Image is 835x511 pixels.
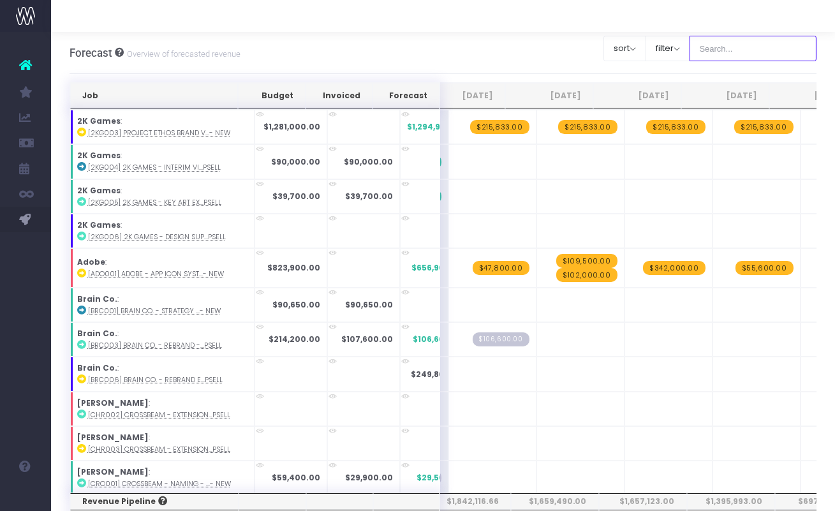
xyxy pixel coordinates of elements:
strong: Brain Co. [77,328,117,339]
strong: $823,900.00 [267,262,320,273]
abbr: [ADO001] Adobe - App Icon System - Brand - New [88,269,224,279]
th: Revenue Pipeline [70,493,239,510]
button: filter [646,36,690,61]
strong: $107,600.00 [341,334,393,344]
abbr: [2KG005] 2K Games - Key Art Explore - Brand - Upsell [88,198,221,207]
td: : [70,322,255,357]
strong: $39,700.00 [272,191,320,202]
span: wayahead Revenue Forecast Item [473,261,529,275]
strong: 2K Games [77,150,121,161]
strong: $90,000.00 [271,156,320,167]
span: $29,500.00 [417,472,464,484]
strong: $39,700.00 [345,191,393,202]
small: Overview of forecasted revenue [124,47,240,59]
button: sort [603,36,646,61]
td: : [70,392,255,426]
strong: Brain Co. [77,293,117,304]
span: wayahead Revenue Forecast Item [556,254,617,268]
span: Forecast [70,47,112,59]
abbr: [CHR003] Crossbeam - Extension - Digital - Upsell [88,445,230,454]
span: wayahead Revenue Forecast Item [643,261,706,275]
th: $1,842,116.66 [423,493,511,510]
td: : [70,461,255,495]
td: : [70,214,255,248]
th: Budget [238,83,306,108]
span: wayahead Revenue Forecast Item [470,120,529,134]
strong: $90,000.00 [344,156,393,167]
td: : [70,357,255,391]
th: Invoiced [306,83,373,108]
span: Streamtime Draft Invoice: null – [BRC003] Brain Co. - Rebrand - Brand - Upsell [473,332,529,346]
strong: $59,400.00 [272,472,320,483]
span: wayahead Revenue Forecast Item [556,268,617,282]
td: : [70,110,255,144]
th: $1,659,490.00 [511,493,599,510]
td: : [70,288,255,322]
td: : [70,426,255,461]
abbr: [BRC006] Brain Co. - Rebrand Extension - Brand - Upsell [88,375,223,385]
input: Search... [690,36,817,61]
th: Dec 25: activate to sort column ascending [681,83,769,108]
span: wayahead Revenue Forecast Item [735,261,794,275]
th: Oct 25: activate to sort column ascending [505,83,593,108]
img: images/default_profile_image.png [16,485,35,505]
th: Nov 25: activate to sort column ascending [593,83,681,108]
strong: $29,900.00 [345,472,393,483]
span: $656,900.00 [411,262,464,274]
strong: Brain Co. [77,362,117,373]
th: Sep 25: activate to sort column ascending [418,83,506,108]
span: wayahead Revenue Forecast Item [734,120,794,134]
abbr: [BRC003] Brain Co. - Rebrand - Brand - Upsell [88,341,222,350]
strong: 2K Games [77,185,121,196]
abbr: [2KG006] 2K Games - Design Support - Brand - Upsell [88,232,226,242]
span: $106,600.00 [413,334,464,345]
td: : [70,248,255,288]
strong: [PERSON_NAME] [77,466,149,477]
th: $1,395,993.00 [687,493,775,510]
span: wayahead Revenue Forecast Item [646,120,706,134]
abbr: [CRO001] Crossbeam - Naming - Brand - New [88,479,231,489]
strong: $90,650.00 [272,299,320,310]
span: $1,294,998.00 [407,121,464,133]
strong: Adobe [77,256,105,267]
span: wayahead Revenue Forecast Item [558,120,617,134]
strong: $1,281,000.00 [263,121,320,132]
th: $1,657,123.00 [599,493,687,510]
td: : [70,144,255,179]
strong: $90,650.00 [345,299,393,310]
th: Forecast [373,83,440,108]
abbr: [CHR002] Crossbeam - Extension - Brand - Upsell [88,410,230,420]
strong: [PERSON_NAME] [77,397,149,408]
span: $249,800.00 [411,369,464,380]
td: : [70,179,255,214]
strong: 2K Games [77,115,121,126]
strong: [PERSON_NAME] [77,432,149,443]
strong: $214,200.00 [269,334,320,344]
abbr: [2KG003] Project Ethos Brand V2 - Brand - New [88,128,230,138]
strong: 2K Games [77,219,121,230]
abbr: [2KG004] 2K Games - Interim Visual - Brand - Upsell [88,163,221,172]
th: Job: activate to sort column ascending [70,83,238,108]
abbr: [BRC001] Brain Co. - Strategy - Brand - New [88,306,221,316]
